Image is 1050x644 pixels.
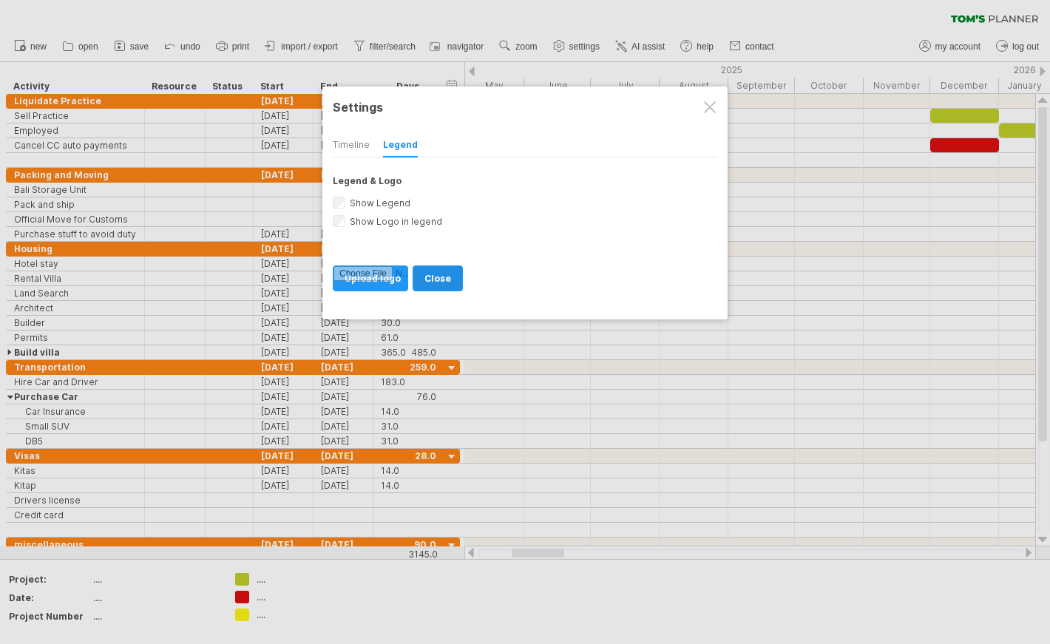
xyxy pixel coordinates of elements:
[347,216,442,227] span: Show Logo in legend
[333,175,717,186] div: Legend & Logo
[383,134,418,157] div: Legend
[333,265,408,291] a: upload logo
[347,197,410,209] span: Show Legend
[345,273,401,284] span: upload logo
[333,93,717,120] div: Settings
[413,265,463,291] a: close
[333,134,370,157] div: Timeline
[424,273,451,284] span: close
